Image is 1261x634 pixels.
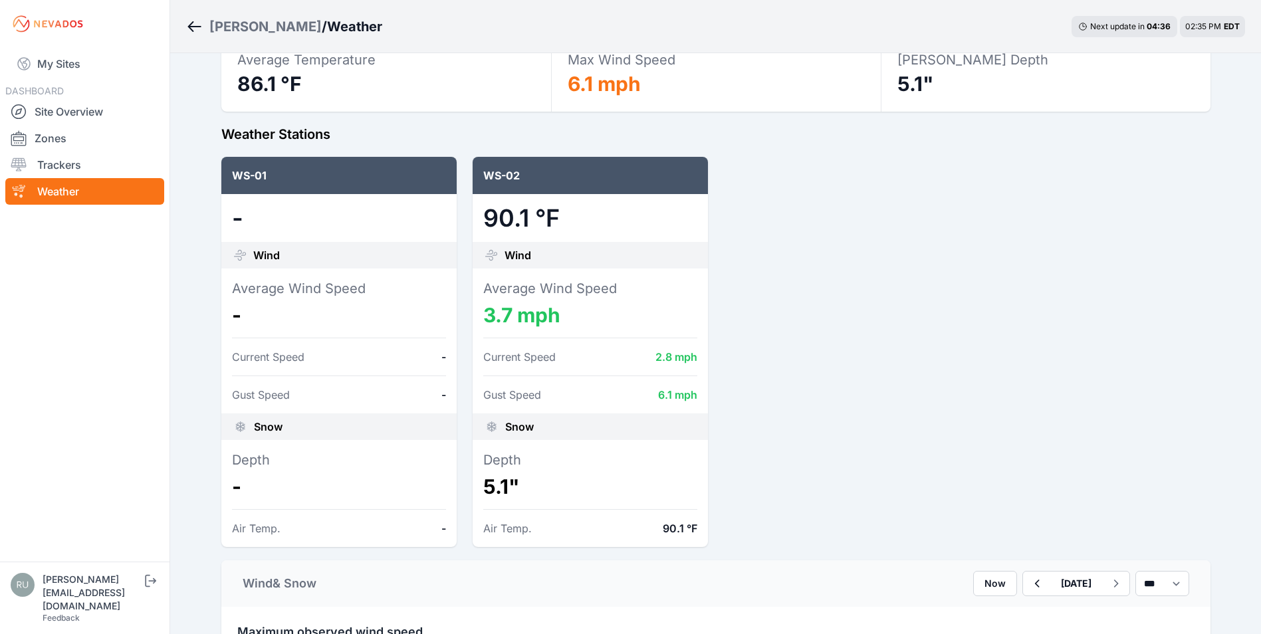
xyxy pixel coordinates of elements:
[441,387,446,403] dd: -
[483,303,697,327] dd: 3.7 mph
[237,72,302,96] span: 86.1 °F
[209,17,322,36] a: [PERSON_NAME]
[441,349,446,365] dd: -
[568,72,641,96] span: 6.1 mph
[232,349,304,365] dt: Current Speed
[221,157,457,194] div: WS-01
[253,247,280,263] span: Wind
[483,520,532,536] dt: Air Temp.
[505,247,531,263] span: Wind
[1147,21,1171,32] div: 04 : 36
[441,520,446,536] dd: -
[5,178,164,205] a: Weather
[473,157,708,194] div: WS-02
[43,573,142,613] div: [PERSON_NAME][EMAIL_ADDRESS][DOMAIN_NAME]
[483,205,697,231] dd: 90.1 °F
[663,520,697,536] dd: 90.1 °F
[43,613,80,623] a: Feedback
[232,205,446,231] dd: -
[1224,21,1240,31] span: EDT
[232,279,446,298] dt: Average Wind Speed
[658,387,697,403] dd: 6.1 mph
[5,125,164,152] a: Zones
[11,573,35,597] img: russell@nevados.solar
[232,387,290,403] dt: Gust Speed
[322,17,327,36] span: /
[232,520,281,536] dt: Air Temp.
[897,72,934,96] span: 5.1"
[11,13,85,35] img: Nevados
[5,85,64,96] span: DASHBOARD
[973,571,1017,596] button: Now
[505,419,534,435] span: Snow
[232,303,446,327] dd: -
[232,475,446,498] dd: -
[327,17,382,36] h3: Weather
[243,574,316,593] div: Wind & Snow
[1090,21,1145,31] span: Next update in
[254,419,283,435] span: Snow
[237,52,376,68] span: Average Temperature
[483,451,697,469] dt: Depth
[1050,572,1102,595] button: [DATE]
[5,98,164,125] a: Site Overview
[232,451,446,469] dt: Depth
[483,349,556,365] dt: Current Speed
[483,387,541,403] dt: Gust Speed
[897,52,1048,68] span: [PERSON_NAME] Depth
[483,279,697,298] dt: Average Wind Speed
[1185,21,1221,31] span: 02:35 PM
[483,475,697,498] dd: 5.1"
[5,48,164,80] a: My Sites
[186,9,382,44] nav: Breadcrumb
[221,125,1210,144] h2: Weather Stations
[568,52,675,68] span: Max Wind Speed
[5,152,164,178] a: Trackers
[655,349,697,365] dd: 2.8 mph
